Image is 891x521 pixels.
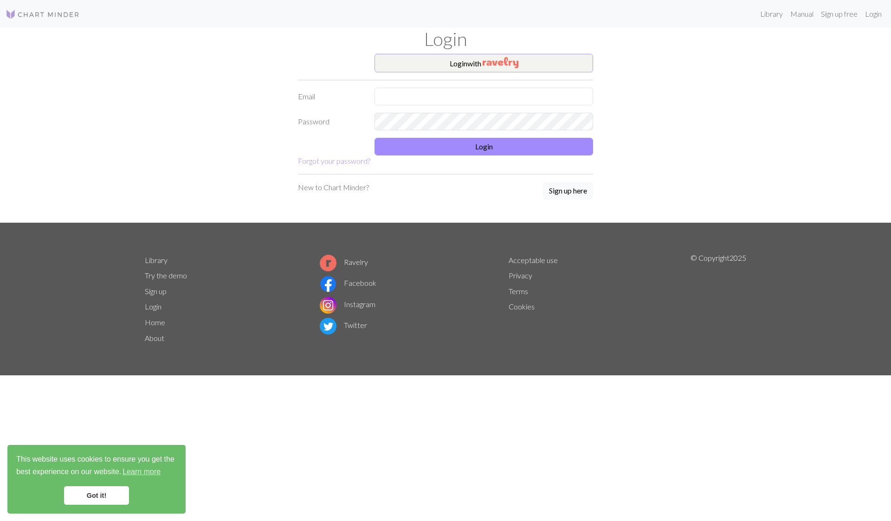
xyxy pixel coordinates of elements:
[292,88,369,105] label: Email
[509,256,558,264] a: Acceptable use
[509,287,528,296] a: Terms
[145,256,168,264] a: Library
[320,300,375,309] a: Instagram
[320,297,336,314] img: Instagram logo
[145,302,161,311] a: Login
[298,182,369,193] p: New to Chart Minder?
[320,257,368,266] a: Ravelry
[756,5,787,23] a: Library
[787,5,817,23] a: Manual
[509,271,532,280] a: Privacy
[145,318,165,327] a: Home
[6,9,80,20] img: Logo
[145,271,187,280] a: Try the demo
[691,252,746,346] p: © Copyright 2025
[374,138,593,155] button: Login
[145,287,167,296] a: Sign up
[861,5,885,23] a: Login
[320,318,336,334] img: Twitter logo
[320,278,376,287] a: Facebook
[509,302,535,311] a: Cookies
[320,255,336,271] img: Ravelry logo
[817,5,861,23] a: Sign up free
[16,454,177,479] span: This website uses cookies to ensure you get the best experience on our website.
[292,113,369,130] label: Password
[121,465,162,479] a: learn more about cookies
[139,28,752,50] h1: Login
[298,156,370,165] a: Forgot your password?
[483,57,518,68] img: Ravelry
[320,276,336,292] img: Facebook logo
[64,486,129,505] a: dismiss cookie message
[7,445,186,514] div: cookieconsent
[320,321,367,329] a: Twitter
[374,54,593,72] button: Loginwith
[543,182,593,200] a: Sign up here
[543,182,593,199] button: Sign up here
[145,334,164,342] a: About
